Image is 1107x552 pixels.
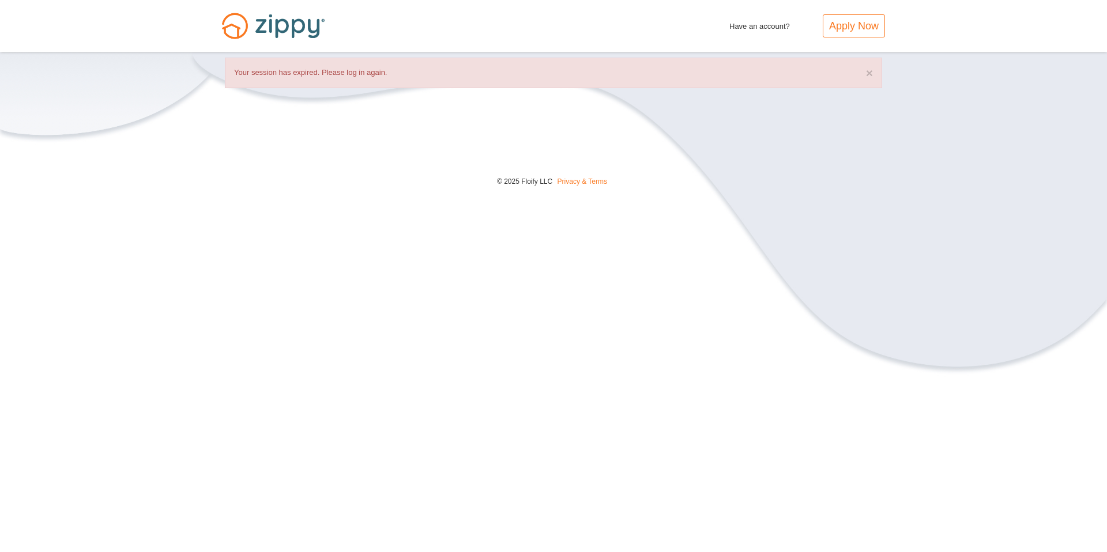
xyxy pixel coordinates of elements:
[729,14,790,33] span: Have an account?
[225,58,882,88] div: Your session has expired. Please log in again.
[823,14,885,37] a: Apply Now
[866,67,873,79] button: ×
[558,177,607,186] a: Privacy & Terms
[497,177,552,186] span: © 2025 Floify LLC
